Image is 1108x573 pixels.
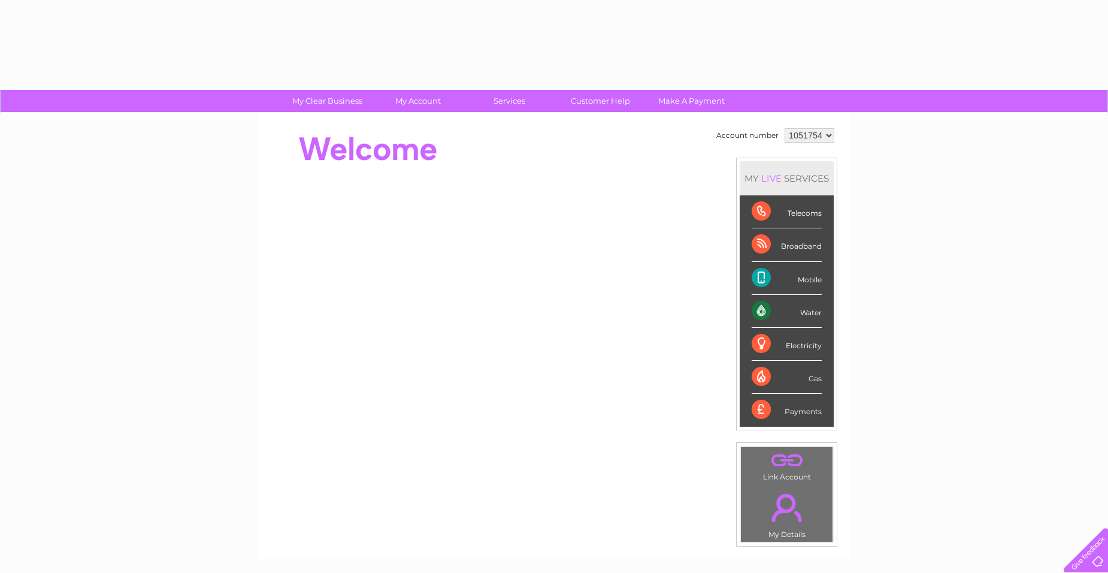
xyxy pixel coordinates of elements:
[740,484,833,542] td: My Details
[740,447,833,484] td: Link Account
[752,228,822,261] div: Broadband
[713,125,782,146] td: Account number
[752,394,822,426] div: Payments
[278,90,377,112] a: My Clear Business
[752,262,822,295] div: Mobile
[752,328,822,361] div: Electricity
[740,161,834,195] div: MY SERVICES
[752,361,822,394] div: Gas
[759,173,784,184] div: LIVE
[752,195,822,228] div: Telecoms
[744,450,830,471] a: .
[369,90,468,112] a: My Account
[460,90,559,112] a: Services
[551,90,650,112] a: Customer Help
[752,295,822,328] div: Water
[744,487,830,529] a: .
[642,90,741,112] a: Make A Payment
